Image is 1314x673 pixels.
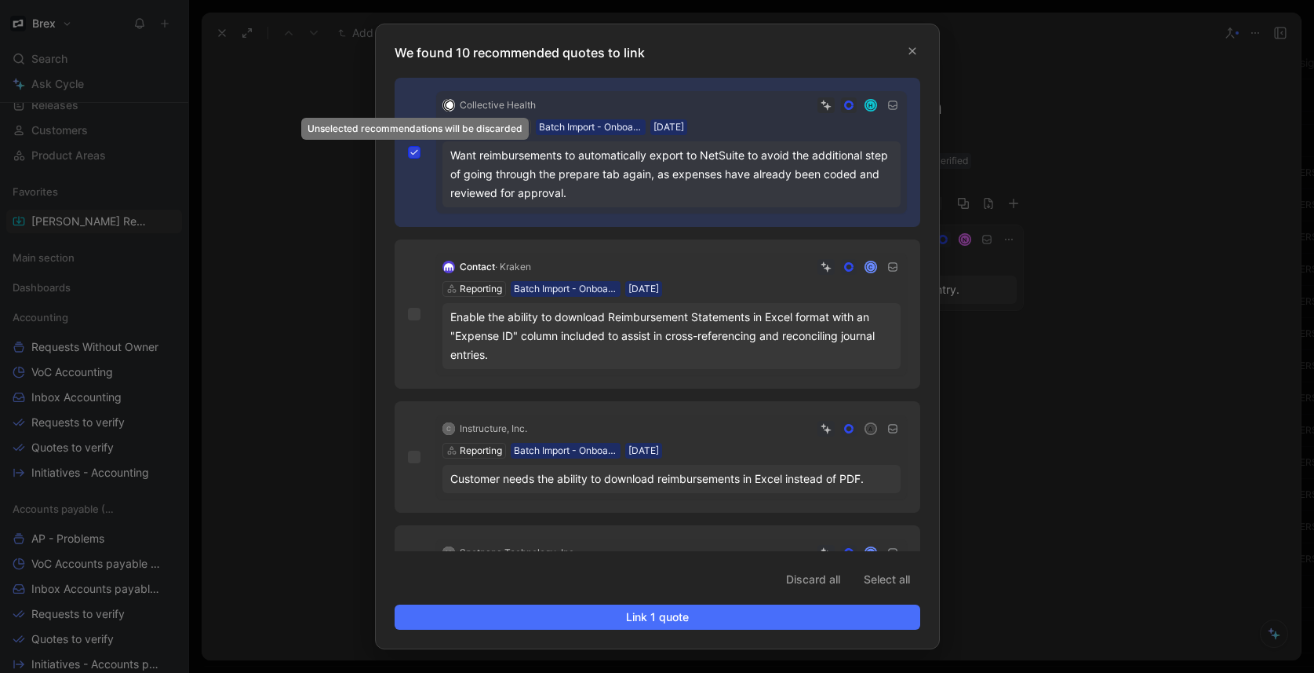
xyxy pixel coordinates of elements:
div: A [865,548,875,558]
img: logo [442,261,455,273]
span: Link 1 quote [408,608,907,627]
div: M [442,547,455,559]
span: Discard all [786,570,840,589]
button: Select all [854,567,920,592]
p: We found 10 recommended quotes to link [395,43,930,62]
div: A [865,424,875,434]
span: · Kraken [495,261,531,272]
div: Collective Health [460,97,536,113]
div: Enable the ability to download Reimbursement Statements in Excel format with an "Expense ID" colu... [450,308,893,364]
span: Select all [864,570,910,589]
div: H [865,101,875,111]
span: Contact [460,261,495,272]
div: C [442,422,455,435]
img: logo [442,99,455,112]
div: Instructure, Inc. [460,421,527,437]
div: C [865,262,875,272]
div: Spotnana Technology, Inc. [460,545,577,561]
button: Link 1 quote [395,605,920,630]
div: Customer needs the ability to download reimbursements in Excel instead of PDF. [450,470,893,488]
div: Want reimbursements to automatically export to NetSuite to avoid the additional step of going thr... [450,146,893,203]
button: Discard all [776,567,850,592]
